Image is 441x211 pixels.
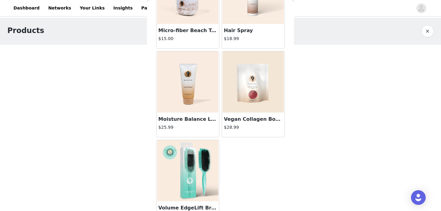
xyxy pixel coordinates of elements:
a: Your Links [76,1,108,15]
img: Volume EdgeLift Brush [157,140,218,201]
a: Payouts [138,1,164,15]
h3: Moisture Balance Leave-In Conditioner [158,116,217,123]
h4: $25.99 [158,124,217,131]
h4: $28.99 [224,124,283,131]
h3: Vegan Collagen Boosting Hair & Skin Gummies [224,116,283,123]
img: Vegan Collagen Boosting Hair & Skin Gummies [223,51,284,113]
h4: $18.99 [224,35,283,42]
a: Dashboard [10,1,43,15]
img: Moisture Balance Leave-In Conditioner [157,51,218,113]
h3: Micro-fiber Beach Towel [158,27,217,34]
div: Open Intercom Messenger [411,190,426,205]
h3: Hair Spray [224,27,283,34]
a: Insights [110,1,136,15]
h4: $15.00 [158,35,217,42]
a: Networks [44,1,75,15]
h1: Products [7,25,44,36]
div: avatar [418,3,424,13]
